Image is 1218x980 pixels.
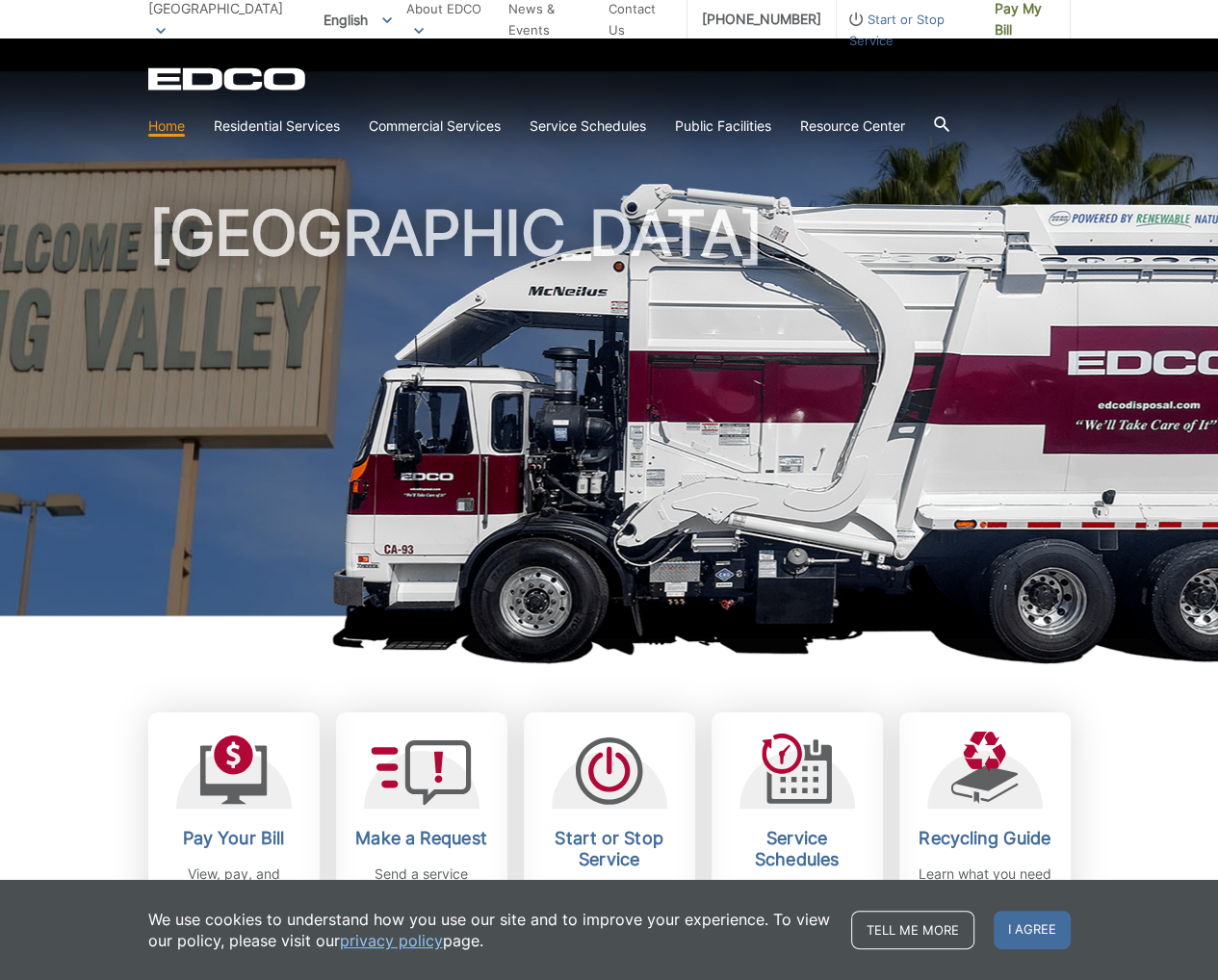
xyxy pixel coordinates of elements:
a: Residential Services [214,116,340,137]
a: Recycling Guide Learn what you need to know about recycling. [899,712,1071,967]
p: Learn what you need to know about recycling. [914,864,1056,927]
h2: Recycling Guide [914,828,1056,849]
a: Commercial Services [369,116,501,137]
a: Resource Center [800,116,905,137]
span: I agree [994,911,1071,949]
a: Make a Request Send a service request to EDCO. [336,712,507,967]
h2: Service Schedules [726,828,868,870]
a: Service Schedules [530,116,646,137]
span: English [309,4,406,36]
h2: Make a Request [350,828,493,849]
a: Tell me more [851,911,974,949]
a: Service Schedules Stay up-to-date on any changes in schedules. [712,712,883,967]
a: Pay Your Bill View, pay, and manage your bill online. [148,712,320,967]
a: Home [148,116,185,137]
p: Send a service request to EDCO. [350,864,493,906]
h1: [GEOGRAPHIC_DATA] [148,202,1071,625]
h2: Pay Your Bill [163,828,305,849]
a: Public Facilities [675,116,771,137]
a: privacy policy [340,930,443,951]
p: View, pay, and manage your bill online. [163,864,305,927]
p: We use cookies to understand how you use our site and to improve your experience. To view our pol... [148,909,832,951]
h2: Start or Stop Service [538,828,681,870]
a: EDCD logo. Return to the homepage. [148,67,308,90]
